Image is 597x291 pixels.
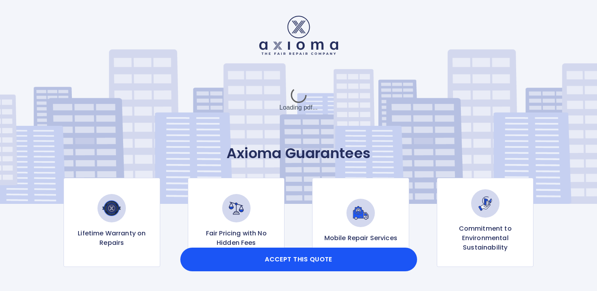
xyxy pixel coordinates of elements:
[30,145,567,162] p: Axioma Guarantees
[324,233,397,243] p: Mobile Repair Services
[180,248,417,271] button: Accept this Quote
[444,224,527,252] p: Commitment to Environmental Sustainability
[70,229,153,248] p: Lifetime Warranty on Repairs
[222,194,251,222] img: Fair Pricing with No Hidden Fees
[471,189,500,218] img: Commitment to Environmental Sustainability
[97,194,126,222] img: Lifetime Warranty on Repairs
[259,16,338,55] img: Logo
[195,229,278,248] p: Fair Pricing with No Hidden Fees
[240,80,358,119] div: Loading pdf...
[346,199,375,227] img: Mobile Repair Services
